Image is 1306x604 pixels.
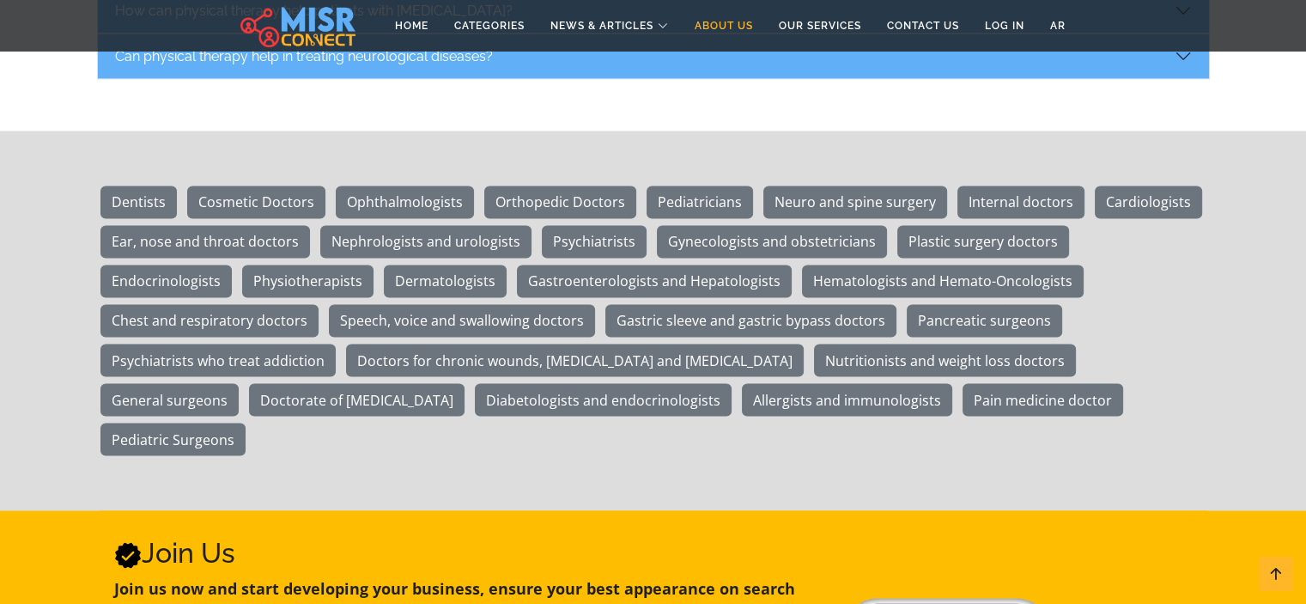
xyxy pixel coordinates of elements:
a: Speech, voice and swallowing doctors [329,304,595,337]
a: Dentists [100,186,177,218]
a: Cardiologists [1095,186,1202,218]
a: Gynecologists and obstetricians [657,225,887,258]
span: News & Articles [550,18,653,34]
a: Diabetologists and endocrinologists [475,383,732,416]
a: Categories [441,9,538,42]
a: Gastric sleeve and gastric bypass doctors [605,304,896,337]
a: Contact Us [874,9,972,42]
a: Psychiatrists who treat addiction [100,344,336,376]
a: Gastroenterologists and Hepatologists [517,265,792,297]
a: Nutritionists and weight loss doctors [814,344,1076,376]
h2: Join Us [114,536,826,569]
a: Hematologists and Hemato-Oncologists [802,265,1084,297]
a: Dermatologists [384,265,507,297]
a: Ear, nose and throat doctors [100,225,310,258]
a: Orthopedic Doctors [484,186,636,218]
a: News & Articles [538,9,682,42]
a: Our Services [766,9,874,42]
a: Doctors for chronic wounds, [MEDICAL_DATA] and [MEDICAL_DATA] [346,344,804,376]
a: Allergists and immunologists [742,383,952,416]
a: Pancreatic surgeons [907,304,1062,337]
a: Plastic surgery doctors [897,225,1069,258]
a: Internal doctors [957,186,1084,218]
a: General surgeons [100,383,239,416]
a: Log in [972,9,1037,42]
a: Endocrinologists [100,265,232,297]
a: Nephrologists and urologists [320,225,532,258]
button: Can physical therapy help in treating neurological diseases? [98,34,1209,78]
a: Neuro and spine surgery [763,186,947,218]
a: Chest and respiratory doctors [100,304,319,337]
a: Pediatric Surgeons [100,423,246,455]
a: Ophthalmologists [336,186,474,218]
img: main.misr_connect [240,4,355,47]
a: Pediatricians [647,186,753,218]
a: Psychiatrists [542,225,647,258]
a: Doctorate of [MEDICAL_DATA] [249,383,465,416]
a: Physiotherapists [242,265,374,297]
a: Pain medicine doctor [963,383,1123,416]
a: About Us [682,9,766,42]
svg: Verified account [114,541,142,569]
a: AR [1037,9,1078,42]
a: Home [382,9,441,42]
a: Cosmetic Doctors [187,186,325,218]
